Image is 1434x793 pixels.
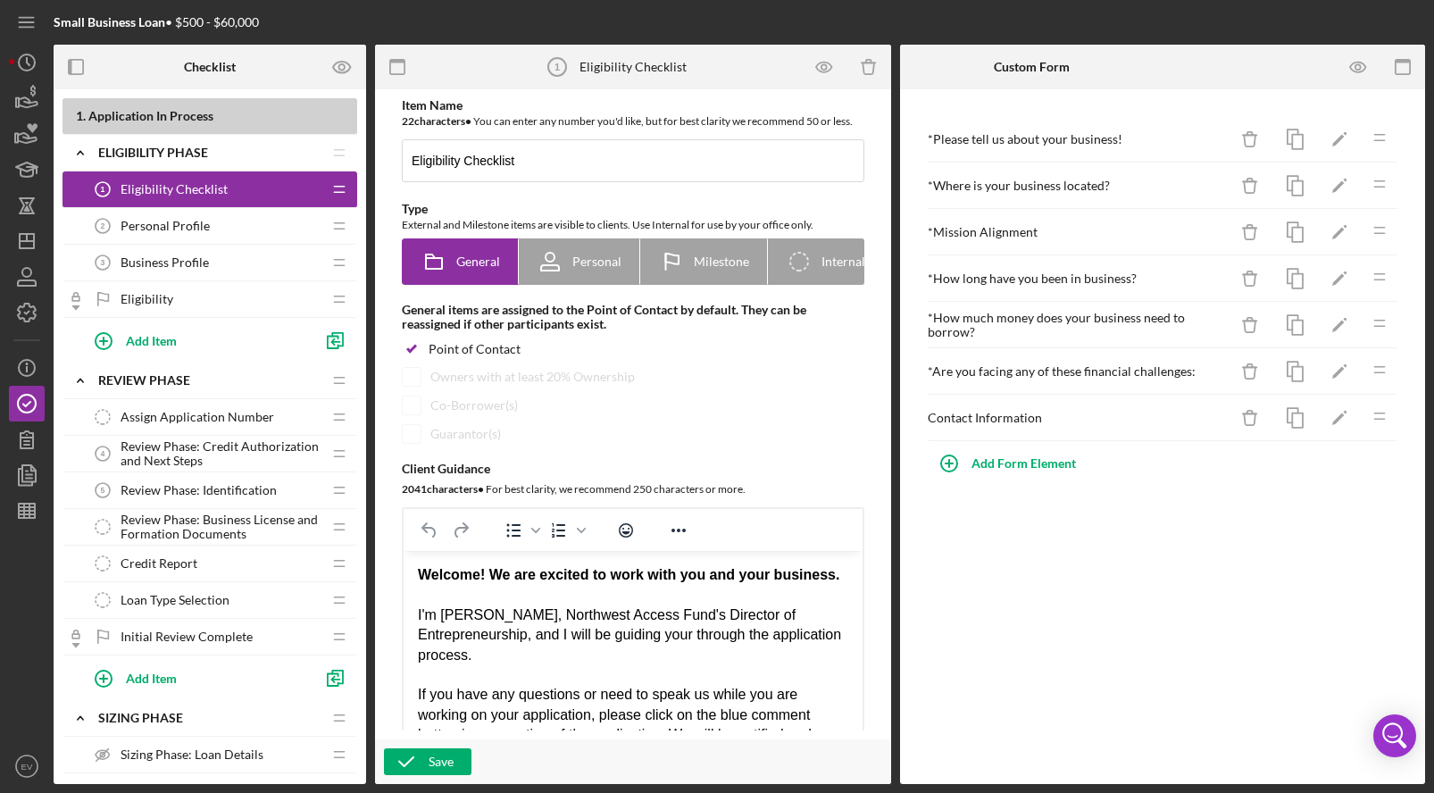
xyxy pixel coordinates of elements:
span: Personal Profile [121,219,210,233]
b: 22 character s • [402,114,471,128]
b: Small Business Loan [54,14,165,29]
span: Review Phase: Business License and Formation Documents [121,513,321,541]
div: Add Item [126,323,177,357]
button: Add Item [80,322,313,358]
tspan: 1 [101,185,105,194]
div: External and Milestone items are visible to clients. Use Internal for use by your office only. [402,216,864,234]
iframe: Rich Text Area [404,551,863,751]
span: Loan Type Selection [121,593,229,607]
span: General [456,255,500,269]
div: Eligibility Checklist [579,60,687,74]
span: Application In Process [88,108,213,123]
div: Guarantor(s) [430,427,501,441]
div: Add Item [126,661,177,695]
span: Eligibility Checklist [121,182,228,196]
div: Sizing Phase [98,711,321,725]
button: Emojis [611,518,641,543]
div: Owners with at least 20% Ownership [430,370,635,384]
tspan: 1 [554,62,560,72]
b: 2041 character s • [402,482,484,496]
div: * How much money does your business need to borrow? [928,311,1228,339]
div: * How long have you been in business? [928,271,1228,286]
span: Business Profile [121,255,209,270]
div: Eligibility Phase [98,146,321,160]
button: EV [9,748,45,784]
span: Internal [821,255,865,269]
div: Item Name [402,98,864,113]
tspan: 4 [101,449,105,458]
span: Initial Review Complete [121,630,253,644]
div: If you have any questions or need to speak us while you are working on your application, please c... [14,134,445,274]
div: Add Form Element [971,446,1076,481]
div: General items are assigned to the Point of Contact by default. They can be reassigned if other pa... [402,303,864,331]
div: Type [402,202,864,216]
div: Client Guidance [402,462,864,476]
div: Numbered list [544,518,588,543]
span: Personal [572,255,621,269]
div: Open Intercom Messenger [1373,714,1416,757]
div: I'm [PERSON_NAME], Northwest Access Fund's Director of Entrepreneurship, and I will be guiding yo... [14,54,445,114]
b: Custom Form [994,60,1070,74]
span: 1 . [76,108,86,123]
span: Sizing Phase: Loan Details [121,747,263,762]
div: * Where is your business located? [928,179,1228,193]
span: Milestone [694,255,749,269]
div: * Mission Alignment [928,225,1228,239]
button: Add Form Element [927,446,1094,481]
span: Eligibility [121,292,173,306]
div: Bullet list [498,518,543,543]
span: Credit Report [121,556,197,571]
div: Contact Information [928,411,1228,425]
span: Review Phase: Identification [121,483,277,497]
button: Reveal or hide additional toolbar items [663,518,694,543]
text: EV [21,762,33,772]
tspan: 5 [101,486,105,495]
div: You can enter any number you'd like, but for best clarity we recommend 50 or less. [402,113,864,130]
strong: Welcome! We are excited to work with you and your business. [14,16,436,31]
div: • $500 - $60,000 [54,15,259,29]
div: For best clarity, we recommend 250 characters or more. [402,480,864,498]
button: Save [384,748,471,775]
button: Undo [414,518,445,543]
div: Point of Contact [429,342,521,356]
div: REVIEW PHASE [98,373,321,388]
tspan: 2 [101,221,105,230]
div: * Please tell us about your business! [928,132,1228,146]
button: Add Item [80,660,313,696]
div: * Are you facing any of these financial challenges: [928,364,1228,379]
span: Assign Application Number [121,410,274,424]
span: Review Phase: Credit Authorization and Next Steps [121,439,321,468]
button: Redo [446,518,476,543]
b: Checklist [184,60,236,74]
tspan: 3 [101,258,105,267]
div: Co-Borrower(s) [430,398,518,413]
div: Save [429,748,454,775]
